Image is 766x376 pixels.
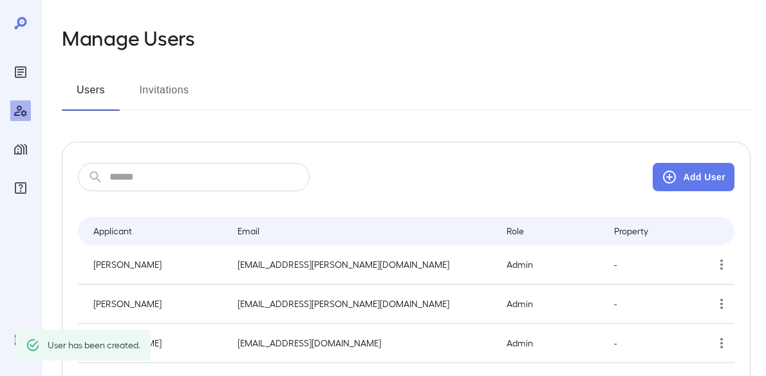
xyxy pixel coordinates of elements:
[93,297,217,310] p: [PERSON_NAME]
[62,26,195,49] h2: Manage Users
[507,297,594,310] p: Admin
[614,258,682,271] p: -
[238,258,486,271] p: [EMAIL_ADDRESS][PERSON_NAME][DOMAIN_NAME]
[135,80,193,111] button: Invitations
[10,330,31,350] div: Log Out
[10,100,31,121] div: Manage Users
[238,297,486,310] p: [EMAIL_ADDRESS][PERSON_NAME][DOMAIN_NAME]
[507,258,594,271] p: Admin
[10,178,31,198] div: FAQ
[227,217,496,245] th: Email
[614,297,682,310] p: -
[10,62,31,82] div: Reports
[48,334,140,357] div: User has been created.
[10,139,31,160] div: Manage Properties
[93,337,217,350] p: [PERSON_NAME]
[238,337,486,350] p: [EMAIL_ADDRESS][DOMAIN_NAME]
[62,80,120,111] button: Users
[507,337,594,350] p: Admin
[604,217,693,245] th: Property
[93,258,217,271] p: [PERSON_NAME]
[496,217,604,245] th: Role
[78,217,227,245] th: Applicant
[653,163,734,191] button: Add User
[614,337,682,350] p: -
